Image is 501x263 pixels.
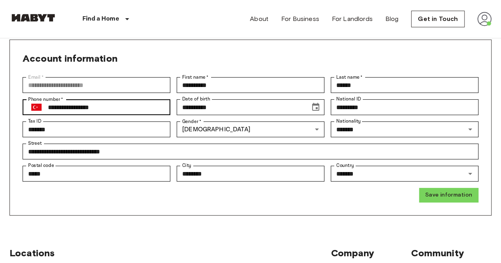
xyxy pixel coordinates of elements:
[336,96,361,102] label: National ID
[336,74,363,81] label: Last name
[331,99,478,115] div: National ID
[10,14,57,22] img: Habyt
[182,74,209,81] label: First name
[385,14,399,24] a: Blog
[23,121,170,137] div: Tax ID
[28,96,63,103] label: Phone number
[411,247,464,259] span: Community
[23,166,170,182] div: Postal code
[31,104,42,111] img: Türkiye
[465,124,476,135] button: Open
[10,247,55,259] span: Locations
[28,140,42,147] label: Street
[23,144,478,159] div: Street
[177,121,324,137] div: [DEMOGRAPHIC_DATA]
[465,168,476,179] button: Open
[336,118,361,125] label: Nationality
[419,188,478,202] button: Save information
[182,118,201,125] label: Gender
[336,162,354,169] label: Country
[182,96,210,102] label: Date of birth
[250,14,269,24] a: About
[477,12,491,26] img: avatar
[332,14,373,24] a: For Landlords
[28,162,54,169] label: Postal code
[281,14,319,24] a: For Business
[28,99,45,115] button: Select country
[23,53,118,64] span: Account information
[28,118,41,125] label: Tax ID
[23,77,170,93] div: Email
[177,77,324,93] div: First name
[28,74,44,81] label: Email
[331,247,374,259] span: Company
[82,14,119,24] p: Find a Home
[411,11,465,27] a: Get in Touch
[308,99,324,115] button: Choose date, selected date is Jan 1, 2000
[182,162,191,169] label: City
[177,166,324,182] div: City
[331,77,478,93] div: Last name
